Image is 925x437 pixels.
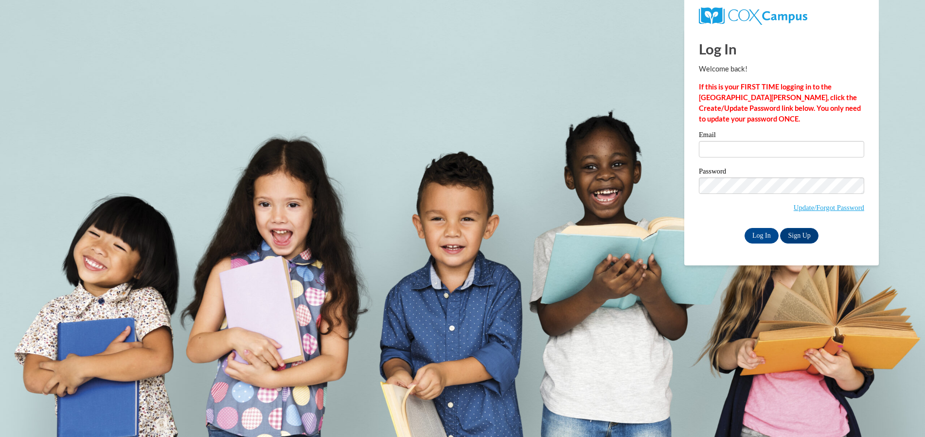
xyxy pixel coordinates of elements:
h1: Log In [699,39,864,59]
label: Password [699,168,864,177]
input: Log In [745,228,779,244]
p: Welcome back! [699,64,864,74]
a: Sign Up [780,228,818,244]
img: COX Campus [699,7,807,25]
a: COX Campus [699,11,807,19]
a: Update/Forgot Password [794,204,864,211]
strong: If this is your FIRST TIME logging in to the [GEOGRAPHIC_DATA][PERSON_NAME], click the Create/Upd... [699,83,861,123]
label: Email [699,131,864,141]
